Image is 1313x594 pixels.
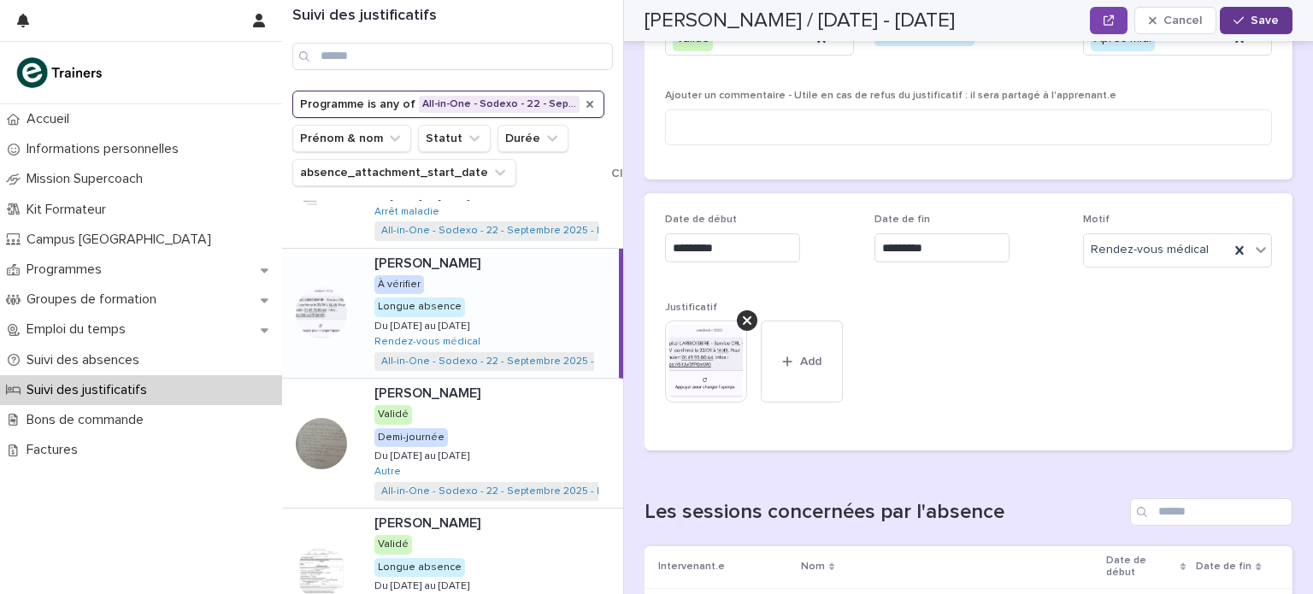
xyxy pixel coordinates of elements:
[1196,557,1251,576] p: Date de fin
[1083,215,1110,225] span: Motif
[20,202,120,218] p: Kit Formateur
[1220,7,1292,34] button: Save
[800,356,821,368] span: Add
[20,232,225,248] p: Campus [GEOGRAPHIC_DATA]
[20,442,91,458] p: Factures
[374,252,484,272] p: [PERSON_NAME]
[611,168,692,179] span: Clear all filters
[374,466,401,478] a: Autre
[282,249,623,379] a: [PERSON_NAME][PERSON_NAME] À vérifierLongue absenceDu [DATE] au [DATE]Du [DATE] au [DATE] Rendez-...
[665,91,1116,101] span: Ajouter un commentaire - Utile en cas de refus du justificatif : il sera partagé à l'apprenant.e
[374,428,448,447] div: Demi-journée
[1134,7,1216,34] button: Cancel
[645,9,955,33] h2: [PERSON_NAME] / [DATE] - [DATE]
[282,379,623,509] a: [PERSON_NAME][PERSON_NAME] ValidéDemi-journéeDu [DATE] au [DATE]Du [DATE] au [DATE] Autre All-in-...
[381,225,722,237] a: All-in-One - Sodexo - 22 - Septembre 2025 - IDF - Cuisinier / Cuisinière
[14,56,108,90] img: K0CqGN7SDeD6s4JG8KQk
[20,141,192,157] p: Informations personnelles
[665,303,717,313] span: Justificatif
[418,125,491,152] button: Statut
[381,485,722,497] a: All-in-One - Sodexo - 22 - Septembre 2025 - IDF - Cuisinier / Cuisinière
[20,321,139,338] p: Emploi du temps
[1163,15,1202,26] span: Cancel
[1106,551,1176,583] p: Date de début
[374,512,484,532] p: [PERSON_NAME]
[874,215,930,225] span: Date de fin
[665,215,737,225] span: Date de début
[645,500,1123,525] h1: Les sessions concernées par l'absence
[20,171,156,187] p: Mission Supercoach
[20,291,170,308] p: Groupes de formation
[374,447,473,462] p: Du [DATE] au [DATE]
[1251,15,1279,26] span: Save
[20,111,83,127] p: Accueil
[374,336,480,348] a: Rendez-vous médical
[20,382,161,398] p: Suivi des justificatifs
[292,43,613,70] input: Search
[374,405,412,424] div: Validé
[374,577,473,592] p: Du [DATE] au [DATE]
[374,297,465,316] div: Longue absence
[292,7,613,26] h1: Suivi des justificatifs
[1130,498,1292,526] input: Search
[374,206,439,218] a: Arrêt maladie
[374,275,424,294] div: À vérifier
[381,356,722,368] a: All-in-One - Sodexo - 22 - Septembre 2025 - IDF - Cuisinier / Cuisinière
[1091,241,1209,259] span: Rendez-vous médical
[374,535,412,554] div: Validé
[604,161,692,186] button: Clear all filters
[374,317,473,332] p: Du [DATE] au [DATE]
[20,352,153,368] p: Suivi des absences
[292,159,516,186] button: absence_attachment_start_date
[658,557,725,576] p: Intervenant.e
[761,321,843,403] button: Add
[801,557,825,576] p: Nom
[498,125,568,152] button: Durée
[20,262,115,278] p: Programmes
[374,558,465,577] div: Longue absence
[292,91,604,118] button: Programme
[20,412,157,428] p: Bons de commande
[292,125,411,152] button: Prénom & nom
[374,382,484,402] p: [PERSON_NAME]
